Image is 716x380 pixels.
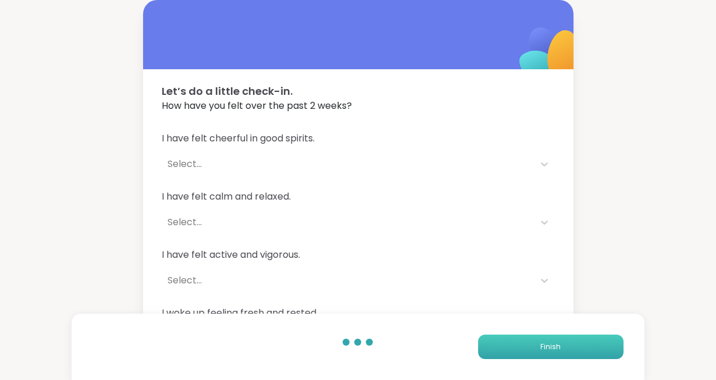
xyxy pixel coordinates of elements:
div: Select... [168,215,528,229]
button: Finish [478,335,624,359]
span: How have you felt over the past 2 weeks? [162,99,555,113]
span: Let’s do a little check-in. [162,83,555,99]
span: I have felt cheerful in good spirits. [162,132,555,145]
div: Select... [168,274,528,287]
div: Select... [168,157,528,171]
span: I have felt calm and relaxed. [162,190,555,204]
span: I have felt active and vigorous. [162,248,555,262]
span: I woke up feeling fresh and rested. [162,306,555,320]
span: Finish [540,342,561,352]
